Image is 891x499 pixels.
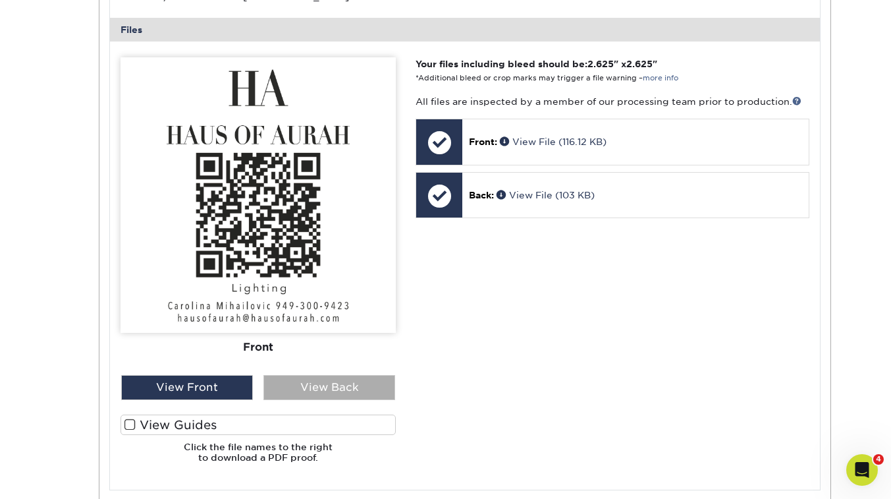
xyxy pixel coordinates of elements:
label: View Guides [121,415,396,435]
div: View Back [263,375,395,400]
a: more info [643,74,678,82]
a: View File (116.12 KB) [500,136,607,147]
span: 2.625 [626,59,653,69]
small: *Additional bleed or crop marks may trigger a file warning – [416,74,678,82]
div: Files [110,18,820,42]
strong: Your files including bleed should be: " x " [416,59,657,69]
div: Front [121,333,396,362]
span: 4 [873,454,884,465]
span: 2.625 [587,59,614,69]
iframe: Intercom live chat [846,454,878,486]
div: View Front [121,375,253,400]
p: All files are inspected by a member of our processing team prior to production. [416,95,809,108]
span: Front: [469,136,497,147]
a: View File (103 KB) [497,190,595,200]
span: Back: [469,190,494,200]
h6: Click the file names to the right to download a PDF proof. [121,442,396,474]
